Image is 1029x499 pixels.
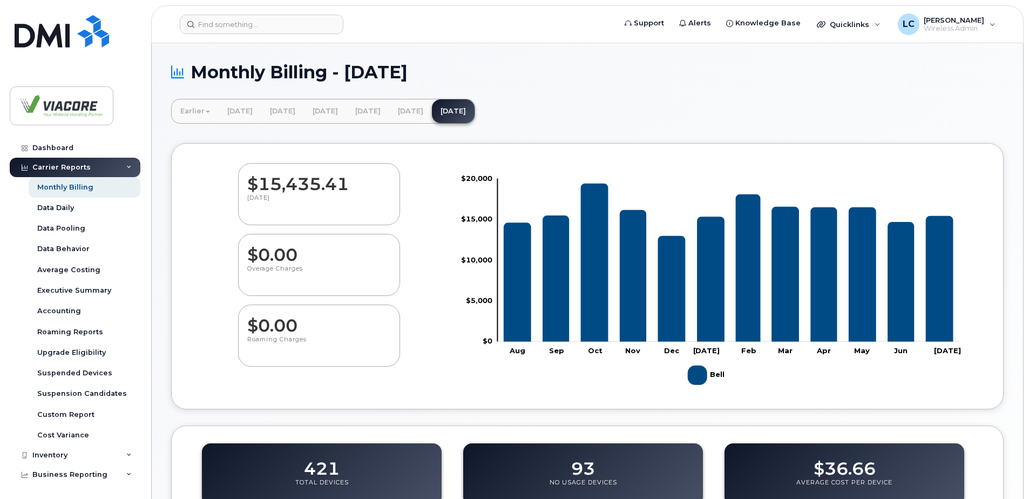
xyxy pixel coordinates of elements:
[247,164,391,194] dd: $15,435.41
[466,296,492,305] tspan: $5,000
[549,346,564,355] tspan: Sep
[571,448,595,478] dd: 93
[461,255,492,264] tspan: $10,000
[247,335,391,355] p: Roaming Charges
[688,361,727,389] g: Legend
[934,346,961,355] tspan: [DATE]
[854,346,870,355] tspan: May
[550,478,617,498] p: No Usage Devices
[587,346,602,355] tspan: Oct
[261,99,304,123] a: [DATE]
[461,214,492,223] tspan: $15,000
[247,194,391,213] p: [DATE]
[247,234,391,265] dd: $0.00
[664,346,680,355] tspan: Dec
[693,346,720,355] tspan: [DATE]
[389,99,432,123] a: [DATE]
[247,265,391,284] p: Overage Charges
[688,361,727,389] g: Bell
[509,346,525,355] tspan: Aug
[304,99,347,123] a: [DATE]
[247,305,391,335] dd: $0.00
[461,173,961,389] g: Chart
[814,448,876,478] dd: $36.66
[171,63,1004,82] h1: Monthly Billing - [DATE]
[625,346,640,355] tspan: Nov
[796,478,892,498] p: Average Cost Per Device
[894,346,908,355] tspan: Jun
[504,183,953,341] g: Bell
[778,346,793,355] tspan: Mar
[172,99,219,123] a: Earlier
[219,99,261,123] a: [DATE]
[741,346,756,355] tspan: Feb
[347,99,389,123] a: [DATE]
[304,448,340,478] dd: 421
[432,99,475,123] a: [DATE]
[483,336,492,345] tspan: $0
[295,478,349,498] p: Total Devices
[461,173,492,182] tspan: $20,000
[816,346,831,355] tspan: Apr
